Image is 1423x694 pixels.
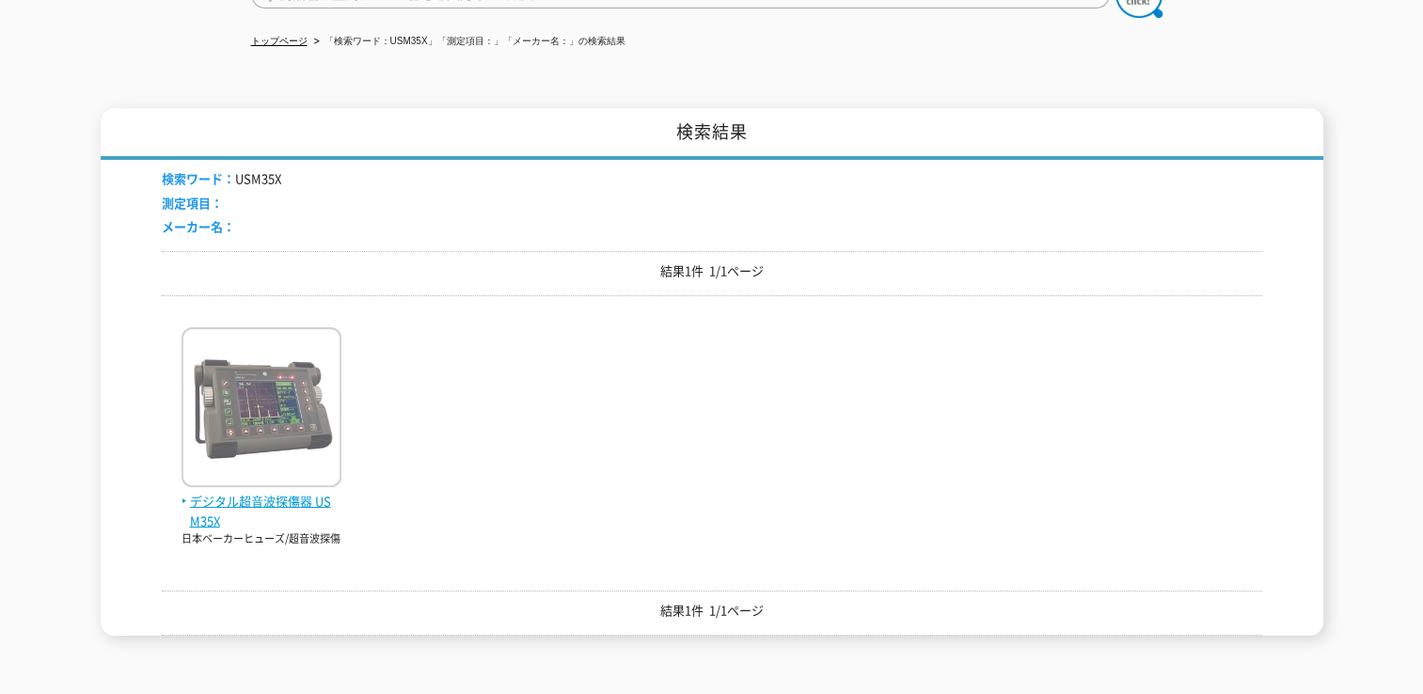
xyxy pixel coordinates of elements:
[162,601,1262,621] p: 結果1件 1/1ページ
[162,194,223,212] span: 測定項目：
[251,36,308,46] a: トップページ
[101,108,1323,160] h1: 検索結果
[182,531,341,547] p: 日本ベーカーヒューズ/超音波探傷
[162,217,235,235] span: メーカー名：
[162,169,235,187] span: 検索ワード：
[182,492,341,531] span: デジタル超音波探傷器 USM35X
[162,169,281,189] li: USM35X
[310,32,625,52] li: 「検索ワード：USM35X」「測定項目：」「メーカー名：」の検索結果
[162,261,1262,281] p: 結果1件 1/1ページ
[182,327,341,492] img: USM35X
[182,472,341,530] a: デジタル超音波探傷器 USM35X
